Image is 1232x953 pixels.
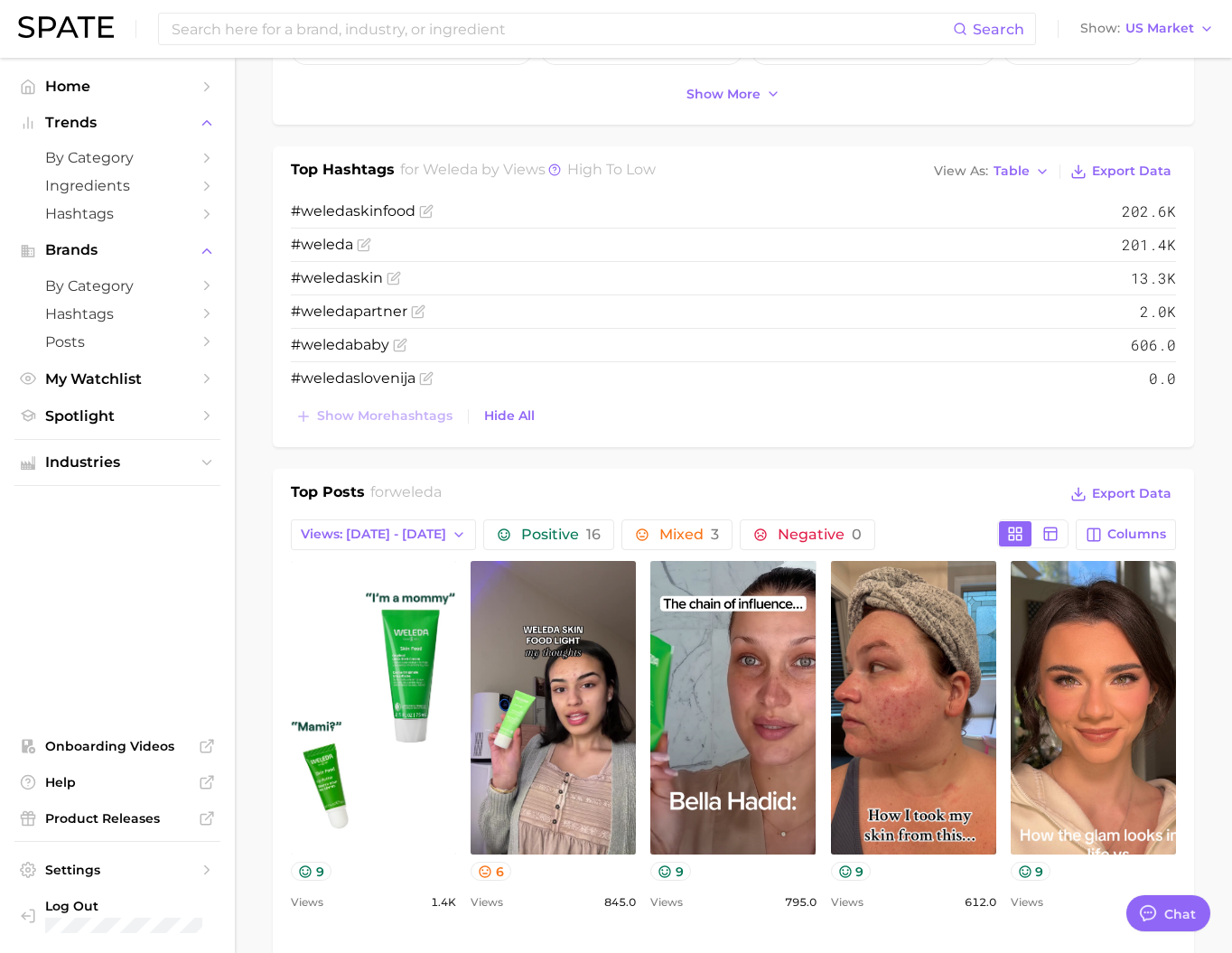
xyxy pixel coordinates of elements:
span: Views [650,892,683,913]
button: Flag as miscategorized or irrelevant [419,371,434,386]
span: Hide All [484,408,535,424]
span: Log Out [45,898,206,914]
span: Onboarding Videos [45,738,190,754]
span: View As [934,166,988,176]
span: Export Data [1092,486,1171,501]
span: 0.0 [1149,368,1176,389]
a: My Watchlist [14,365,220,393]
span: Columns [1107,527,1166,542]
button: Show more [682,82,785,107]
span: Posts [45,333,190,350]
a: Log out. Currently logged in with e-mail doyeon@spate.nyc. [14,892,220,939]
span: US Market [1125,23,1194,33]
span: weleda [389,483,442,500]
span: 202.6k [1122,201,1176,222]
span: # [291,236,353,253]
a: Posts [14,328,220,356]
span: 795.0 [785,892,817,913]
span: Industries [45,454,190,471]
button: Views: [DATE] - [DATE] [291,519,476,550]
span: Hashtags [45,305,190,322]
a: Hashtags [14,200,220,228]
span: Views [471,892,503,913]
span: 13.3k [1131,267,1176,289]
a: by Category [14,272,220,300]
span: Table [994,166,1030,176]
button: Flag as miscategorized or irrelevant [387,271,401,285]
img: SPATE [18,16,114,38]
span: weleda [423,161,478,178]
span: # slovenija [291,369,415,387]
h2: for by Views [400,159,656,184]
input: Search here for a brand, industry, or ingredient [170,14,953,44]
span: Ingredients [45,177,190,194]
span: by Category [45,277,190,294]
span: 563.0 [1144,892,1176,913]
span: 16 [586,526,601,543]
span: 612.0 [965,892,996,913]
button: Export Data [1066,159,1176,184]
span: weleda [301,369,353,387]
button: Hide All [480,404,539,428]
h1: Top Posts [291,481,365,509]
button: 6 [471,862,511,881]
button: 9 [831,862,872,881]
button: Flag as miscategorized or irrelevant [411,304,425,319]
span: # skinfood [291,202,415,220]
span: 1.4k [431,892,456,913]
span: weleda [301,303,353,320]
span: Views [831,892,863,913]
span: # skin [291,269,383,286]
span: 201.4k [1122,234,1176,256]
span: Settings [45,862,190,878]
span: Trends [45,115,190,131]
span: by Category [45,149,190,166]
button: Trends [14,109,220,136]
button: Industries [14,449,220,476]
span: Product Releases [45,810,190,827]
button: Export Data [1066,481,1176,507]
button: Flag as miscategorized or irrelevant [419,204,434,219]
span: Spotlight [45,407,190,425]
button: Columns [1076,519,1176,550]
a: Help [14,769,220,796]
a: Product Releases [14,805,220,832]
h2: for [370,481,442,509]
a: Home [14,72,220,100]
span: Home [45,78,190,95]
span: My Watchlist [45,370,190,388]
span: weleda [301,236,353,253]
span: Brands [45,242,190,258]
span: weleda [301,336,353,353]
span: # partner [291,303,407,320]
span: Hashtags [45,205,190,222]
span: Negative [778,528,862,542]
button: 9 [650,862,691,881]
a: Spotlight [14,402,220,430]
a: Ingredients [14,172,220,200]
button: Flag as miscategorized or irrelevant [357,238,371,252]
button: View AsTable [929,160,1054,183]
button: 9 [291,862,331,881]
span: weleda [301,202,353,220]
span: Show more hashtags [317,408,453,424]
button: Brands [14,237,220,264]
a: Hashtags [14,300,220,328]
span: Search [973,21,1024,38]
span: 606.0 [1131,334,1176,356]
button: ShowUS Market [1076,17,1218,41]
span: 845.0 [604,892,636,913]
a: Onboarding Videos [14,733,220,760]
span: high to low [567,161,656,178]
span: Positive [521,528,601,542]
span: Views [1011,892,1043,913]
a: by Category [14,144,220,172]
button: Show morehashtags [291,404,457,429]
span: Help [45,774,190,790]
span: Show [1080,23,1120,33]
button: 9 [1011,862,1051,881]
span: Show more [686,87,761,102]
span: 3 [711,526,719,543]
button: Flag as miscategorized or irrelevant [393,338,407,352]
span: 0 [852,526,862,543]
